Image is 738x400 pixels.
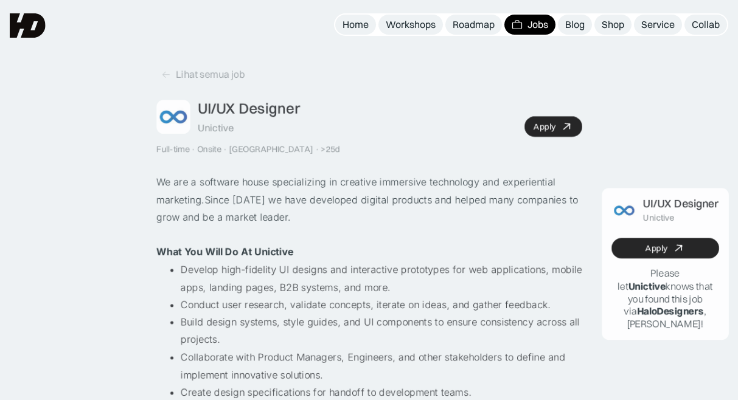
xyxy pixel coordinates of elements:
div: · [315,144,319,154]
b: Unictive [628,280,665,292]
div: Unictive [643,213,674,223]
div: · [191,144,196,154]
a: Apply [611,238,719,258]
li: Conduct user research, validate concepts, iterate on ideas, and gather feedback. [181,296,582,314]
div: Shop [602,18,624,31]
div: Blog [565,18,585,31]
div: Onsite [197,144,221,154]
div: Apply [534,122,555,132]
div: Full-time [156,144,190,154]
a: Jobs [504,15,555,35]
img: Job Image [156,100,190,134]
div: Roadmap [453,18,495,31]
div: Home [343,18,369,31]
a: Shop [594,15,632,35]
a: Blog [558,15,592,35]
a: Lihat semua job [156,64,249,84]
div: Jobs [527,18,548,31]
p: ‍ [156,226,582,244]
div: [GEOGRAPHIC_DATA] [229,144,313,154]
li: Collaborate with Product Managers, Engineers, and other stakeholders to define and implement inno... [181,348,582,384]
li: Develop high-fidelity UI designs and interactive prototypes for web applications, mobile apps, la... [181,261,582,296]
div: UI/UX Designer [198,99,300,117]
div: Workshops [386,18,436,31]
div: Lihat semua job [176,68,245,81]
div: Unictive [198,122,234,134]
strong: What You Will Do At Unictive [156,246,294,258]
a: Workshops [378,15,443,35]
img: Job Image [611,198,637,223]
div: Service [641,18,675,31]
p: We are a software house specializing in creative immersive technology and experiential marketing.... [156,173,582,226]
div: Apply [645,243,667,253]
a: Apply [524,116,582,137]
div: UI/UX Designer [643,198,719,211]
div: · [223,144,228,154]
a: Home [335,15,376,35]
a: Roadmap [445,15,502,35]
b: HaloDesigners [636,305,703,317]
p: Please let knows that you found this job via , [PERSON_NAME]! [611,267,719,330]
a: Collab [684,15,727,35]
div: Collab [692,18,720,31]
a: Service [634,15,682,35]
div: >25d [321,144,340,154]
li: Build design systems, style guides, and UI components to ensure consistency across all projects. [181,314,582,349]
